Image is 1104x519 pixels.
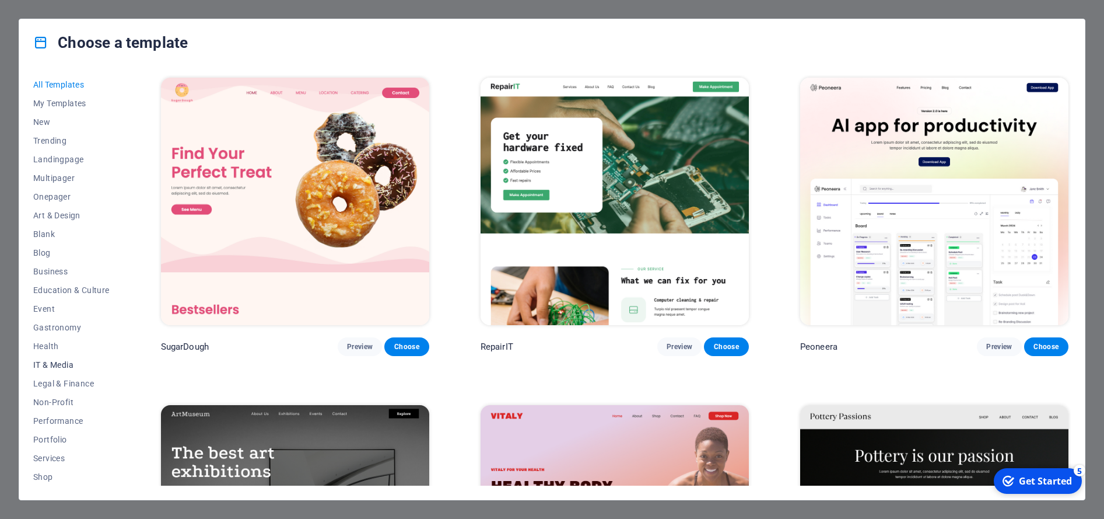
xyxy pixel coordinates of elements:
button: Shop [33,468,110,486]
button: New [33,113,110,131]
button: Health [33,337,110,356]
h4: Choose a template [33,33,188,52]
span: Blank [33,229,110,239]
button: Gastronomy [33,318,110,337]
span: Blog [33,248,110,257]
button: Trending [33,131,110,150]
button: Choose [384,337,429,356]
span: Preview [986,342,1012,351]
button: Blank [33,225,110,243]
span: Business [33,267,110,276]
span: Art & Design [33,211,110,220]
span: Health [33,342,110,351]
span: IT & Media [33,360,110,370]
button: My Templates [33,94,110,113]
button: Choose [1024,337,1068,356]
button: All Templates [33,75,110,94]
span: Landingpage [33,155,110,164]
button: Multipager [33,169,110,187]
span: New [33,117,110,127]
span: Legal & Finance [33,379,110,388]
button: Legal & Finance [33,374,110,393]
span: Choose [394,342,419,351]
button: Business [33,262,110,281]
button: Portfolio [33,430,110,449]
span: Choose [1033,342,1059,351]
button: IT & Media [33,356,110,374]
span: My Templates [33,99,110,108]
button: Landingpage [33,150,110,169]
button: Choose [704,337,748,356]
div: Get Started [31,11,85,24]
span: Trending [33,136,110,145]
span: Shop [33,472,110,482]
span: Education & Culture [33,285,110,295]
button: Onepager [33,187,110,206]
button: Performance [33,412,110,430]
span: Choose [713,342,739,351]
p: RepairIT [481,341,513,353]
span: Portfolio [33,435,110,444]
span: Preview [667,342,692,351]
button: Preview [338,337,382,356]
button: Non-Profit [33,393,110,412]
button: Preview [657,337,702,356]
span: Event [33,304,110,314]
button: Art & Design [33,206,110,225]
span: Gastronomy [33,323,110,332]
button: Preview [977,337,1021,356]
button: Event [33,299,110,318]
div: 5 [86,1,98,13]
p: SugarDough [161,341,209,353]
img: SugarDough [161,78,429,325]
img: Peoneera [800,78,1068,325]
button: Blog [33,243,110,262]
button: Services [33,449,110,468]
span: All Templates [33,80,110,89]
p: Peoneera [800,341,837,353]
span: Preview [347,342,373,351]
div: Get Started 5 items remaining, 0% complete [6,5,94,30]
span: Onepager [33,192,110,201]
span: Performance [33,416,110,426]
span: Non-Profit [33,398,110,407]
span: Services [33,454,110,463]
button: Education & Culture [33,281,110,299]
span: Multipager [33,173,110,183]
img: RepairIT [481,78,749,325]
